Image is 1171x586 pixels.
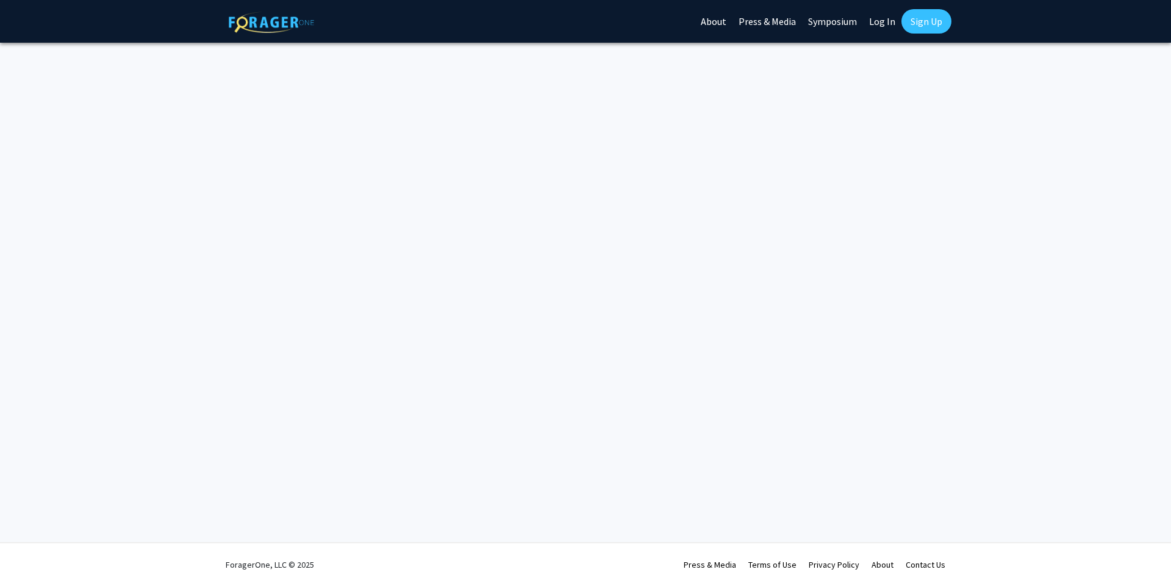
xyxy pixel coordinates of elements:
img: ForagerOne Logo [229,12,314,33]
a: Sign Up [901,9,951,34]
a: Contact Us [906,559,945,570]
div: ForagerOne, LLC © 2025 [226,543,314,586]
a: Privacy Policy [809,559,859,570]
a: About [872,559,893,570]
a: Press & Media [684,559,736,570]
a: Terms of Use [748,559,797,570]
